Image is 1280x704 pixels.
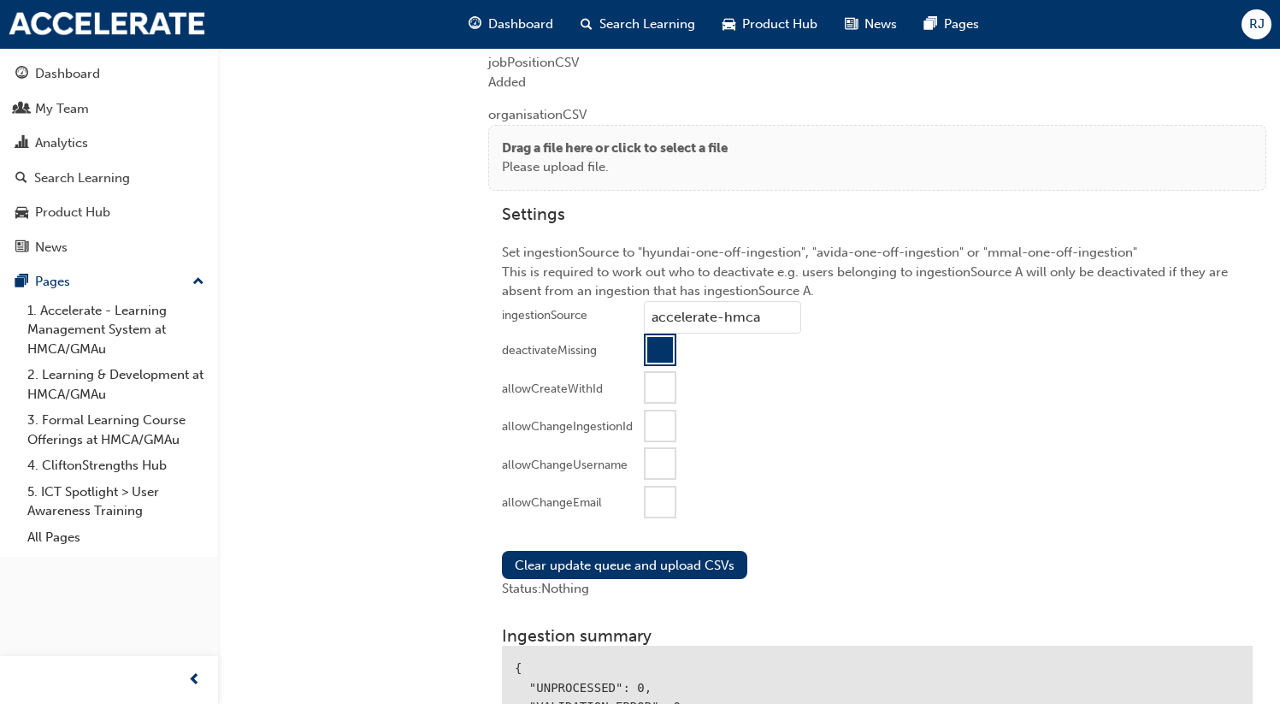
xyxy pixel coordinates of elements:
[488,39,1266,92] div: jobPosition CSV
[15,136,28,151] span: chart-icon
[502,418,633,435] div: allowChangeIngestionId
[7,232,211,263] a: News
[502,342,597,359] div: deactivateMissing
[469,14,481,35] span: guage-icon
[502,157,728,177] p: Please upload file.
[502,381,603,398] div: allowCreateWithId
[7,55,211,266] button: DashboardMy TeamAnalyticsSearch LearningProduct HubNews
[502,307,587,324] div: ingestionSource
[831,7,911,42] a: news-iconNews
[7,58,211,90] a: Dashboard
[502,457,628,474] div: allowChangeUsername
[709,7,831,42] a: car-iconProduct Hub
[7,197,211,228] a: Product Hub
[15,240,28,256] span: news-icon
[742,15,817,34] span: Product Hub
[581,14,593,35] span: search-icon
[192,271,204,293] span: up-icon
[502,551,747,579] button: Clear update queue and upload CSVs
[1249,15,1265,34] span: RJ
[15,102,28,117] span: people-icon
[502,204,1253,224] h3: Settings
[7,266,211,298] button: Pages
[35,203,110,222] div: Product Hub
[7,127,211,159] a: Analytics
[488,125,1266,191] div: Drag a file here or click to select a filePlease upload file.
[21,407,211,453] a: 3. Formal Learning Course Offerings at HMCA/GMAu
[911,7,993,42] a: pages-iconPages
[9,12,205,36] img: accelerate-hmca
[21,362,211,407] a: 2. Learning & Development at HMCA/GMAu
[488,73,1266,92] div: Added
[35,64,100,84] div: Dashboard
[35,99,89,119] div: My Team
[924,14,937,35] span: pages-icon
[502,494,602,512] div: allowChangeEmail
[488,92,1266,191] div: organisation CSV
[21,298,211,363] a: 1. Accelerate - Learning Management System at HMCA/GMAu
[944,15,979,34] span: Pages
[864,15,897,34] span: News
[488,191,1266,538] div: Set ingestionSource to "hyundai-one-off-ingestion", "avida-one-off-ingestion" or "mmal-one-off-in...
[502,139,728,158] p: Drag a file here or click to select a file
[502,579,1253,599] div: Status: Nothing
[455,7,567,42] a: guage-iconDashboard
[15,275,28,290] span: pages-icon
[15,171,27,186] span: search-icon
[644,301,801,334] input: ingestionSource
[7,93,211,125] a: My Team
[723,14,735,35] span: car-icon
[7,163,211,194] a: Search Learning
[845,14,858,35] span: news-icon
[21,479,211,524] a: 5. ICT Spotlight > User Awareness Training
[599,15,695,34] span: Search Learning
[34,169,130,188] div: Search Learning
[21,453,211,479] a: 4. CliftonStrengths Hub
[188,670,201,691] span: prev-icon
[567,7,709,42] a: search-iconSearch Learning
[15,67,28,82] span: guage-icon
[502,626,1253,646] h3: Ingestion summary
[35,133,88,153] div: Analytics
[35,272,70,292] div: Pages
[35,238,68,257] div: News
[488,15,553,34] span: Dashboard
[1242,9,1271,39] button: RJ
[15,205,28,221] span: car-icon
[21,524,211,551] a: All Pages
